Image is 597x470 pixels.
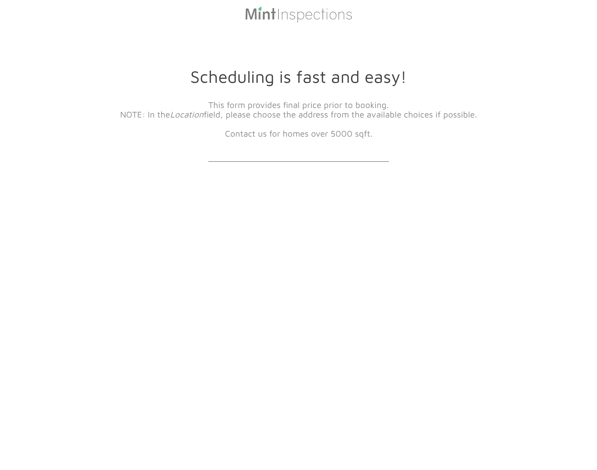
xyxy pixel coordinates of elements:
[120,109,477,138] font: NOTE: In the field, please choose the address from the available choices if possible. ​Contact us...
[244,6,353,23] img: Mint Inspections
[170,109,204,119] em: Location
[118,92,479,154] div: ​
[208,100,389,110] font: This form provides final price prior to booking.
[190,67,407,86] font: Scheduling is fast and easy!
